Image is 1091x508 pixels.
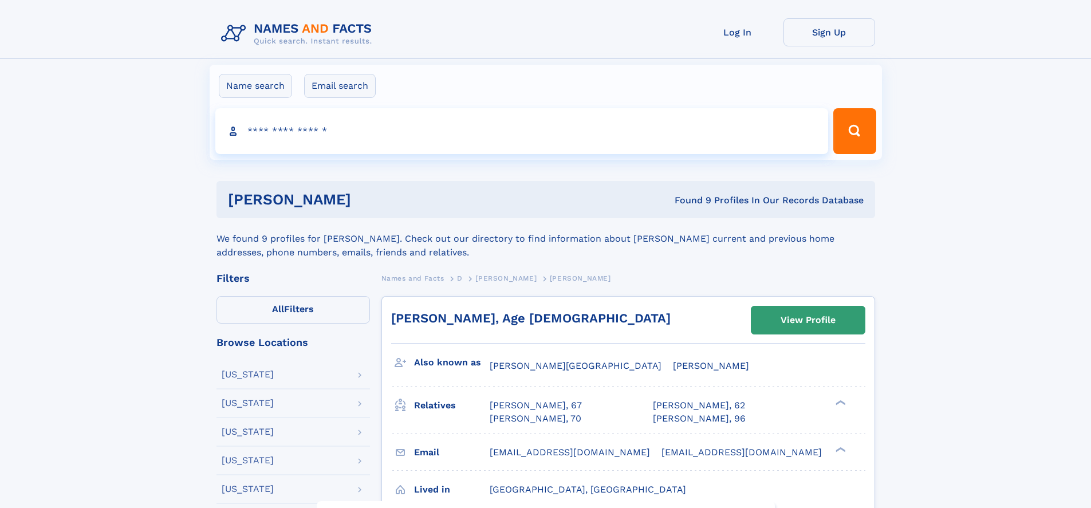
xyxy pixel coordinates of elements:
[222,370,274,379] div: [US_STATE]
[414,443,490,462] h3: Email
[228,192,513,207] h1: [PERSON_NAME]
[222,485,274,494] div: [US_STATE]
[222,399,274,408] div: [US_STATE]
[833,108,876,154] button: Search Button
[381,271,444,285] a: Names and Facts
[751,306,865,334] a: View Profile
[222,427,274,436] div: [US_STATE]
[833,399,846,407] div: ❯
[475,271,537,285] a: [PERSON_NAME]
[661,447,822,458] span: [EMAIL_ADDRESS][DOMAIN_NAME]
[222,456,274,465] div: [US_STATE]
[692,18,783,46] a: Log In
[414,396,490,415] h3: Relatives
[216,296,370,324] label: Filters
[783,18,875,46] a: Sign Up
[457,271,463,285] a: D
[215,108,829,154] input: search input
[833,446,846,453] div: ❯
[216,337,370,348] div: Browse Locations
[475,274,537,282] span: [PERSON_NAME]
[304,74,376,98] label: Email search
[457,274,463,282] span: D
[490,412,581,425] a: [PERSON_NAME], 70
[781,307,836,333] div: View Profile
[653,399,745,412] a: [PERSON_NAME], 62
[653,412,746,425] a: [PERSON_NAME], 96
[490,399,582,412] a: [PERSON_NAME], 67
[490,447,650,458] span: [EMAIL_ADDRESS][DOMAIN_NAME]
[216,18,381,49] img: Logo Names and Facts
[673,360,749,371] span: [PERSON_NAME]
[272,304,284,314] span: All
[550,274,611,282] span: [PERSON_NAME]
[414,353,490,372] h3: Also known as
[219,74,292,98] label: Name search
[391,311,671,325] a: [PERSON_NAME], Age [DEMOGRAPHIC_DATA]
[216,218,875,259] div: We found 9 profiles for [PERSON_NAME]. Check out our directory to find information about [PERSON_...
[513,194,864,207] div: Found 9 Profiles In Our Records Database
[414,480,490,499] h3: Lived in
[490,484,686,495] span: [GEOGRAPHIC_DATA], [GEOGRAPHIC_DATA]
[490,360,661,371] span: [PERSON_NAME][GEOGRAPHIC_DATA]
[216,273,370,283] div: Filters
